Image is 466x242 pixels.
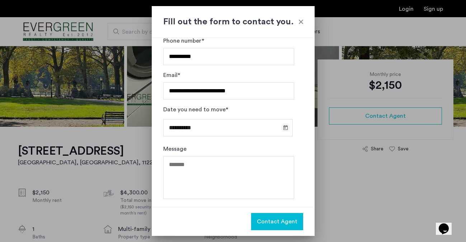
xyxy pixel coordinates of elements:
[251,213,303,230] button: button
[163,105,228,114] label: Date you need to move*
[163,15,303,28] h2: Fill out the form to contact you.
[257,217,297,226] span: Contact Agent
[163,37,204,45] label: Phone number*
[163,145,187,153] label: Message
[281,123,290,132] button: Open calendar
[163,71,180,79] label: Email*
[436,213,459,235] iframe: chat widget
